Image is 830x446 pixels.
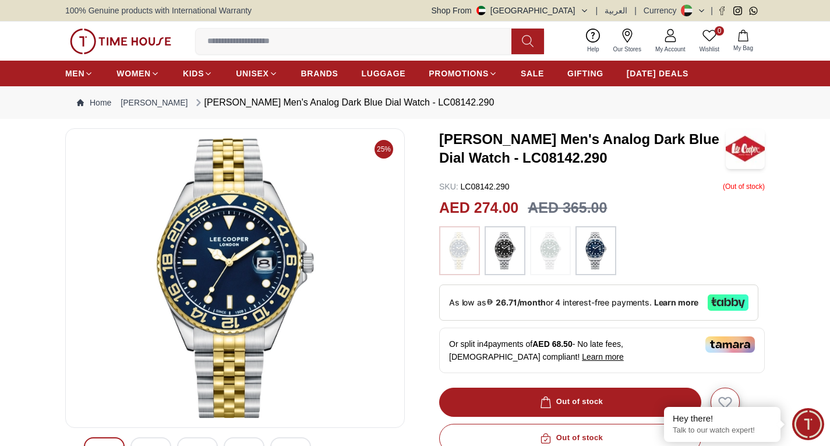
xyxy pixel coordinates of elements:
[644,5,681,16] div: Currency
[693,26,726,56] a: 0Wishlist
[606,26,648,56] a: Our Stores
[580,26,606,56] a: Help
[183,63,213,84] a: KIDS
[116,68,151,79] span: WOMEN
[439,182,458,191] span: SKU :
[582,45,604,54] span: Help
[439,328,765,373] div: Or split in 4 payments of - No late fees, [DEMOGRAPHIC_DATA] compliant!
[726,27,760,55] button: My Bag
[193,96,495,110] div: [PERSON_NAME] Men's Analog Dark Blue Dial Watch - LC08142.290
[673,413,772,424] div: Hey there!
[705,336,755,353] img: Tamara
[429,68,489,79] span: PROMOTIONS
[65,68,84,79] span: MEN
[695,45,724,54] span: Wishlist
[70,29,171,54] img: ...
[536,232,565,269] img: ...
[116,63,160,84] a: WOMEN
[65,5,252,16] span: 100% Genuine products with International Warranty
[65,86,765,119] nav: Breadcrumb
[567,68,603,79] span: GIFTING
[749,6,758,15] a: Whatsapp
[439,181,510,192] p: LC08142.290
[673,426,772,436] p: Talk to our watch expert!
[77,97,111,108] a: Home
[432,5,589,16] button: Shop From[GEOGRAPHIC_DATA]
[75,138,395,418] img: Lee Cooper Men's Analog Dark Blue Dial Watch - LC08142.290
[439,197,518,219] h2: AED 274.00
[301,68,338,79] span: BRANDS
[532,339,572,349] span: AED 68.50
[236,68,269,79] span: UNISEX
[362,63,406,84] a: LUGGAGE
[439,130,726,167] h3: [PERSON_NAME] Men's Analog Dark Blue Dial Watch - LC08142.290
[121,97,188,108] a: [PERSON_NAME]
[715,26,724,36] span: 0
[301,63,338,84] a: BRANDS
[183,68,204,79] span: KIDS
[726,128,765,169] img: Lee Cooper Men's Analog Dark Blue Dial Watch - LC08142.290
[567,63,603,84] a: GIFTING
[596,5,598,16] span: |
[711,5,713,16] span: |
[528,197,607,219] h3: AED 365.00
[627,63,688,84] a: [DATE] DEALS
[634,5,637,16] span: |
[521,63,544,84] a: SALE
[429,63,497,84] a: PROMOTIONS
[362,68,406,79] span: LUGGAGE
[723,181,765,192] p: ( Out of stock )
[729,44,758,52] span: My Bag
[582,352,624,361] span: Learn more
[733,6,742,15] a: Instagram
[718,6,726,15] a: Facebook
[236,63,277,84] a: UNISEX
[476,6,486,15] img: United Arab Emirates
[375,140,393,159] span: 25%
[627,68,688,79] span: [DATE] DEALS
[609,45,646,54] span: Our Stores
[65,63,93,84] a: MEN
[490,232,520,269] img: ...
[651,45,690,54] span: My Account
[445,232,474,269] img: ...
[581,232,610,269] img: ...
[605,5,627,16] button: العربية
[792,408,824,440] div: Chat Widget
[521,68,544,79] span: SALE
